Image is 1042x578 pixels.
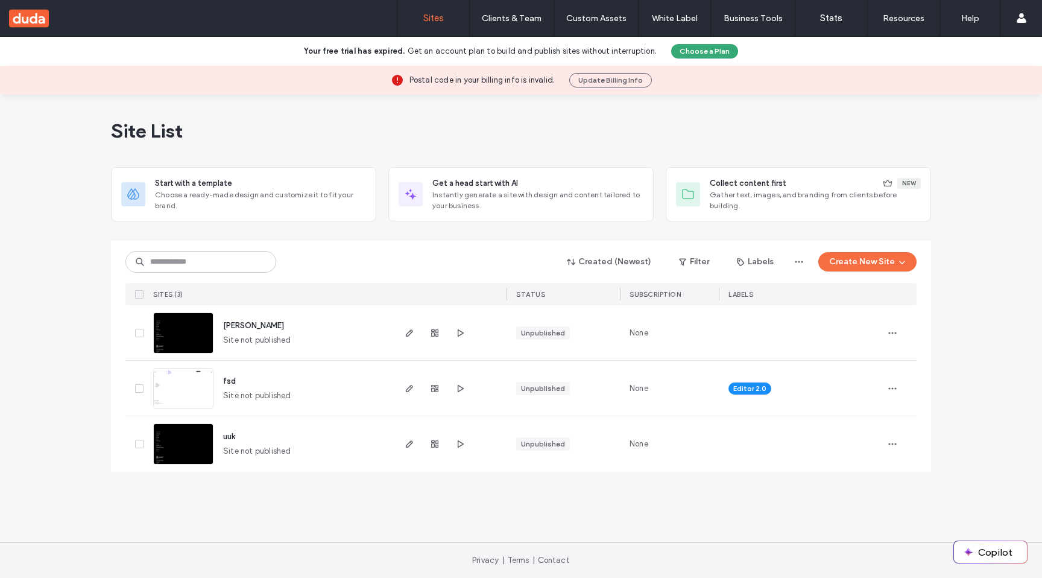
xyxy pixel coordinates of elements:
button: Create New Site [818,252,917,272]
a: [PERSON_NAME] [223,321,284,330]
span: Collect content first [710,177,786,189]
span: Site not published [223,445,291,457]
span: STATUS [516,290,545,299]
span: Gather text, images, and branding from clients before building. [710,189,921,211]
a: Privacy [472,556,499,565]
span: | [502,556,505,565]
div: New [897,178,921,189]
label: Stats [820,13,842,24]
label: Sites [423,13,444,24]
div: Collect content firstNewGather text, images, and branding from clients before building. [666,167,931,221]
a: fsd [223,376,236,386]
div: Unpublished [521,439,565,449]
label: Resources [883,13,924,24]
label: Business Tools [724,13,783,24]
a: Terms [508,556,529,565]
label: Custom Assets [566,13,627,24]
span: Site not published [223,390,291,402]
a: Contact [538,556,570,565]
button: Update Billing Info [569,73,652,87]
div: Unpublished [521,328,565,338]
div: Start with a templateChoose a ready-made design and customize it to fit your brand. [111,167,376,221]
button: Created (Newest) [557,252,662,272]
span: None [630,327,648,339]
span: Choose a ready-made design and customize it to fit your brand. [155,189,366,211]
button: Choose a Plan [671,44,738,59]
label: Help [961,13,979,24]
div: Unpublished [521,383,565,394]
span: Site List [111,119,183,143]
b: Your free trial has expired. [304,46,405,56]
button: Filter [667,252,721,272]
span: Editor 2.0 [733,383,766,394]
span: LABELS [728,290,753,299]
span: Get an account plan to build and publish sites without interruption. [408,46,657,56]
span: None [630,438,648,450]
span: Instantly generate a site with design and content tailored to your business. [432,189,643,211]
button: Labels [726,252,785,272]
a: uuk [223,432,235,441]
span: Start with a template [155,177,232,189]
label: Clients & Team [482,13,542,24]
div: Get a head start with AIInstantly generate a site with design and content tailored to your business. [388,167,654,221]
label: White Label [652,13,698,24]
span: Site not published [223,334,291,346]
span: Postal code in your billing info is invalid. [409,74,555,86]
span: | [532,556,535,565]
span: Get a head start with AI [432,177,518,189]
span: None [630,383,648,395]
span: SUBSCRIPTION [630,290,681,299]
button: Copilot [954,541,1027,563]
span: SITES (3) [153,290,183,299]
